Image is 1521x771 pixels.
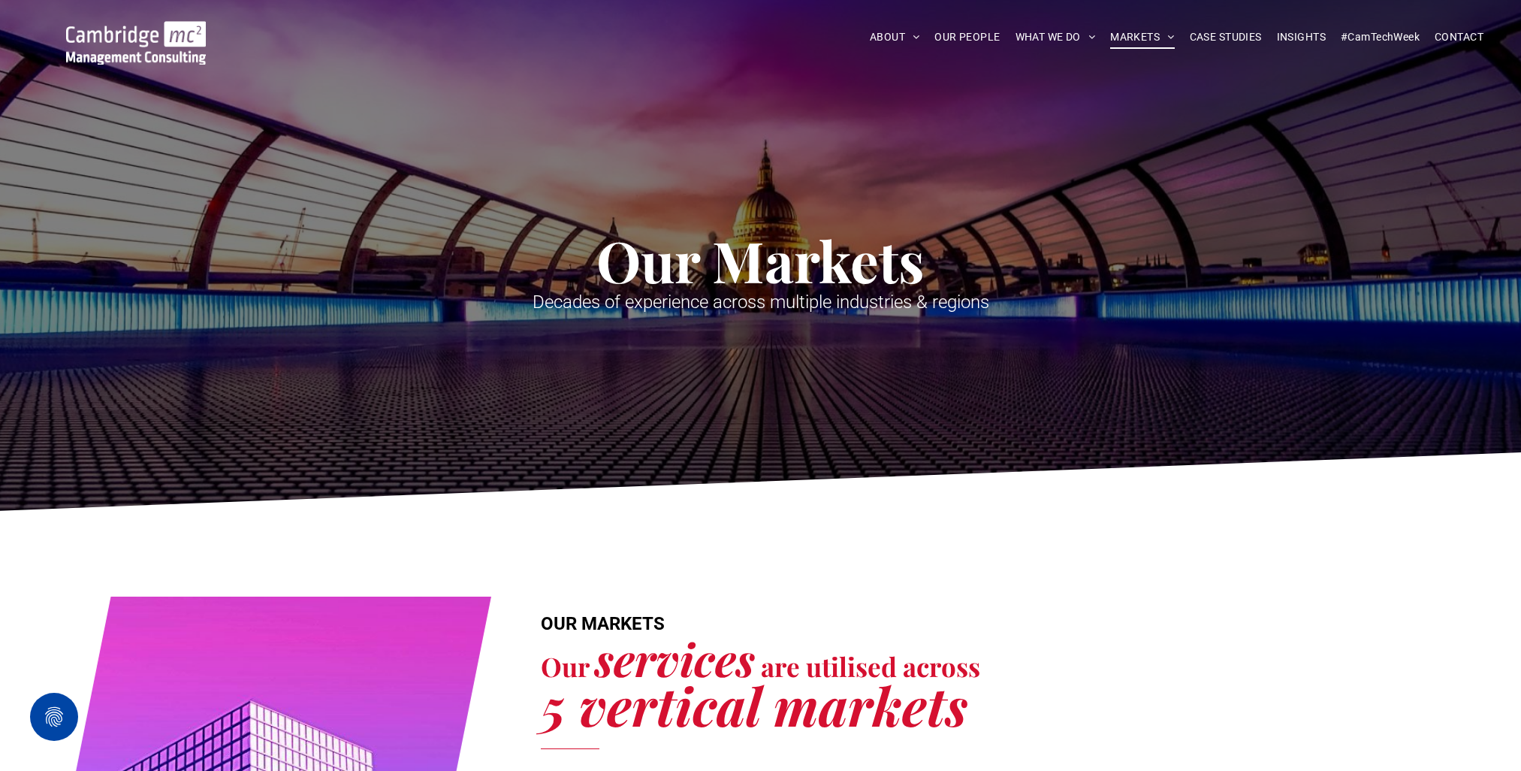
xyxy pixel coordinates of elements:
a: OUR PEOPLE [927,26,1007,49]
span: OUR MARKETS [541,613,665,634]
a: ABOUT [862,26,928,49]
a: CASE STUDIES [1182,26,1269,49]
img: Cambridge MC Logo [66,21,206,65]
a: MARKETS [1103,26,1181,49]
a: INSIGHTS [1269,26,1333,49]
span: services [595,628,755,688]
span: Our Markets [596,222,925,298]
span: Decades of experience across multiple industries & regions [533,292,989,313]
span: 5 vertical markets [541,670,967,740]
span: Our [541,649,589,684]
span: are utilised across [761,649,980,684]
a: #CamTechWeek [1333,26,1427,49]
a: CONTACT [1427,26,1491,49]
a: WHAT WE DO [1008,26,1103,49]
